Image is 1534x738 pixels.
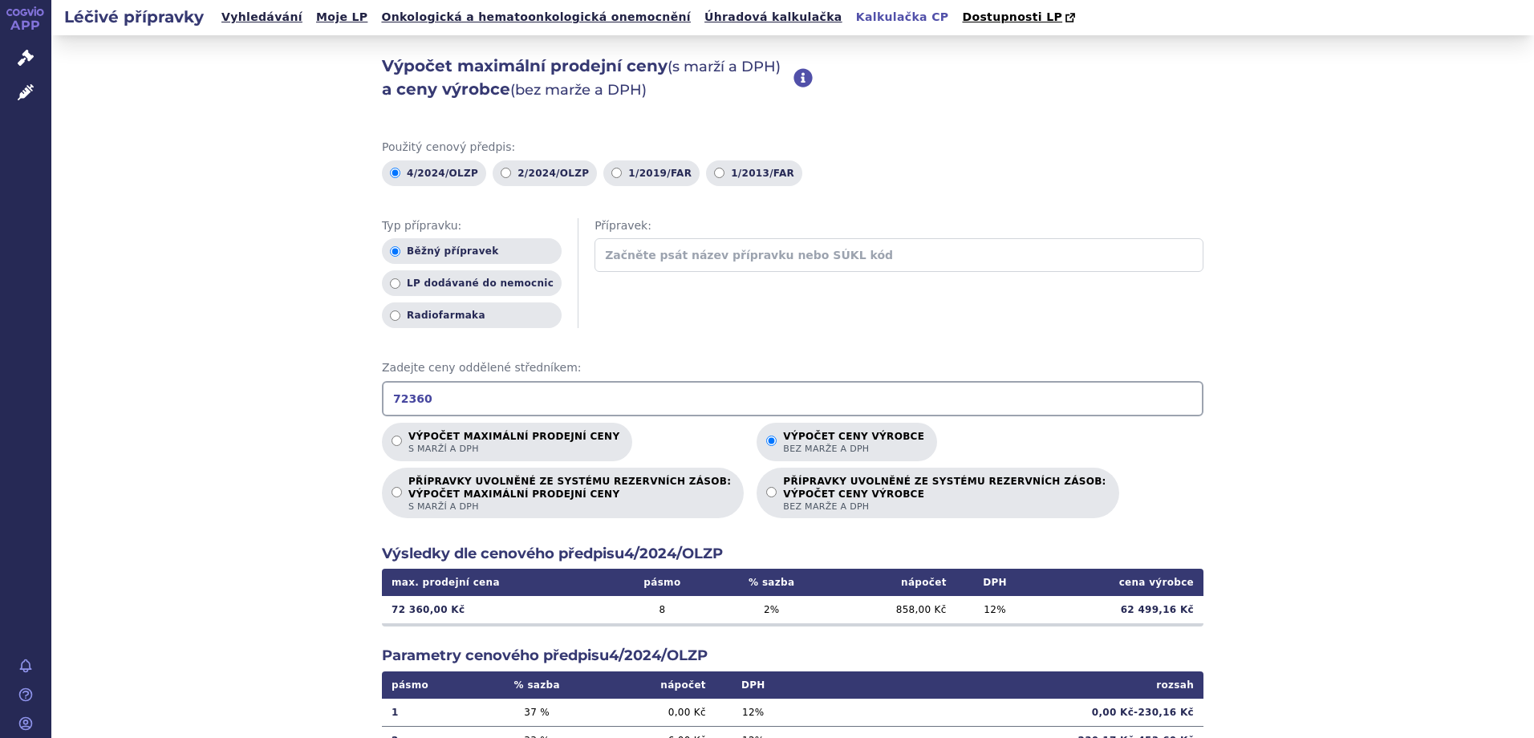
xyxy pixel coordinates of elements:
[716,671,791,699] th: DPH
[480,671,594,699] th: % sazba
[311,6,372,28] a: Moje LP
[830,596,956,623] td: 858,00 Kč
[713,569,830,596] th: % sazba
[668,58,781,75] span: (s marží a DPH)
[382,360,1203,376] span: Zadejte ceny oddělené středníkem:
[390,246,400,257] input: Běžný přípravek
[714,168,724,178] input: 1/2013/FAR
[382,671,480,699] th: pásmo
[783,476,1106,513] p: PŘÍPRAVKY UVOLNĚNÉ ZE SYSTÉMU REZERVNÍCH ZÁSOB:
[382,238,562,264] label: Běžný přípravek
[501,168,511,178] input: 2/2024/OLZP
[382,218,562,234] span: Typ přípravku:
[962,10,1062,23] span: Dostupnosti LP
[382,699,480,727] td: 1
[1033,569,1203,596] th: cena výrobce
[408,501,731,513] span: s marží a DPH
[611,596,712,623] td: 8
[382,140,1203,156] span: Použitý cenový předpis:
[217,6,307,28] a: Vyhledávání
[713,596,830,623] td: 2 %
[382,160,486,186] label: 4/2024/OLZP
[783,488,1106,501] strong: VÝPOČET CENY VÝROBCE
[594,699,716,727] td: 0,00 Kč
[408,476,731,513] p: PŘÍPRAVKY UVOLNĚNÉ ZE SYSTÉMU REZERVNÍCH ZÁSOB:
[382,302,562,328] label: Radiofarmaka
[390,310,400,321] input: Radiofarmaka
[783,501,1106,513] span: bez marže a DPH
[957,6,1083,29] a: Dostupnosti LP
[603,160,700,186] label: 1/2019/FAR
[390,278,400,289] input: LP dodávané do nemocnic
[382,569,611,596] th: max. prodejní cena
[493,160,597,186] label: 2/2024/OLZP
[382,596,611,623] td: 72 360,00 Kč
[700,6,847,28] a: Úhradová kalkulačka
[783,443,924,455] span: bez marže a DPH
[382,55,793,101] h2: Výpočet maximální prodejní ceny a ceny výrobce
[851,6,954,28] a: Kalkulačka CP
[594,671,716,699] th: nápočet
[51,6,217,28] h2: Léčivé přípravky
[611,569,712,596] th: pásmo
[706,160,802,186] label: 1/2013/FAR
[392,436,402,446] input: Výpočet maximální prodejní cenys marží a DPH
[382,270,562,296] label: LP dodávané do nemocnic
[830,569,956,596] th: nápočet
[783,431,924,455] p: Výpočet ceny výrobce
[716,699,791,727] td: 12 %
[392,487,402,497] input: PŘÍPRAVKY UVOLNĚNÉ ZE SYSTÉMU REZERVNÍCH ZÁSOB:VÝPOČET MAXIMÁLNÍ PRODEJNÍ CENYs marží a DPH
[382,381,1203,416] input: Zadejte ceny oddělené středníkem
[611,168,622,178] input: 1/2019/FAR
[408,443,619,455] span: s marží a DPH
[595,218,1203,234] span: Přípravek:
[390,168,400,178] input: 4/2024/OLZP
[408,488,731,501] strong: VÝPOČET MAXIMÁLNÍ PRODEJNÍ CENY
[1033,596,1203,623] td: 62 499,16 Kč
[791,671,1203,699] th: rozsah
[382,544,1203,564] h2: Výsledky dle cenového předpisu 4/2024/OLZP
[956,596,1034,623] td: 12 %
[766,487,777,497] input: PŘÍPRAVKY UVOLNĚNÉ ZE SYSTÉMU REZERVNÍCH ZÁSOB:VÝPOČET CENY VÝROBCEbez marže a DPH
[595,238,1203,272] input: Začněte psát název přípravku nebo SÚKL kód
[510,81,647,99] span: (bez marže a DPH)
[376,6,696,28] a: Onkologická a hematoonkologická onemocnění
[791,699,1203,727] td: 0,00 Kč - 230,16 Kč
[956,569,1034,596] th: DPH
[408,431,619,455] p: Výpočet maximální prodejní ceny
[766,436,777,446] input: Výpočet ceny výrobcebez marže a DPH
[480,699,594,727] td: 37 %
[382,646,1203,666] h2: Parametry cenového předpisu 4/2024/OLZP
